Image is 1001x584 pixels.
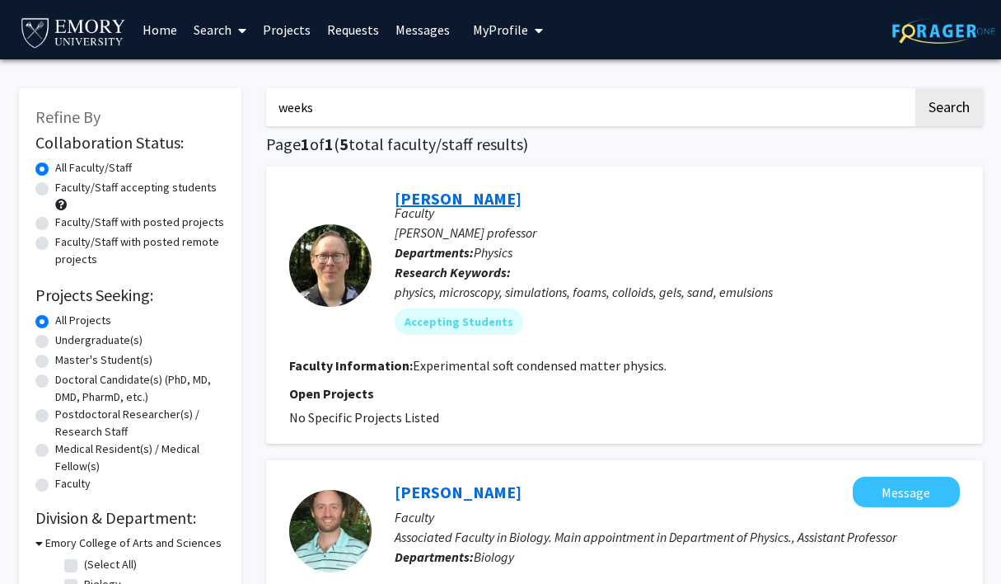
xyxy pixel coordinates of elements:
[134,1,185,59] a: Home
[395,549,474,565] b: Departments:
[55,406,225,440] label: Postdoctoral Researcher(s) / Research Staff
[55,475,91,492] label: Faculty
[319,1,387,59] a: Requests
[266,88,913,126] input: Search Keywords
[12,510,70,572] iframe: Chat
[185,1,255,59] a: Search
[55,440,225,475] label: Medical Resident(s) / Medical Fellow(s)
[45,535,222,552] h3: Emory College of Arts and Sciences
[395,264,511,280] b: Research Keywords:
[474,549,514,565] span: Biology
[35,285,225,305] h2: Projects Seeking:
[395,482,522,502] a: [PERSON_NAME]
[395,527,960,547] p: Associated Faculty in Biology. Main appointment in Department of Physics., Assistant Professor
[55,332,143,349] label: Undergraduate(s)
[266,134,983,154] h1: Page of ( total faculty/staff results)
[915,88,983,126] button: Search
[474,244,512,261] span: Physics
[55,159,132,177] label: All Faculty/Staff
[395,223,960,243] p: [PERSON_NAME] professor
[84,556,137,573] label: (Select All)
[19,13,129,50] img: Emory University Logo
[395,203,960,223] p: Faculty
[395,188,522,209] a: [PERSON_NAME]
[387,1,458,59] a: Messages
[413,357,667,374] fg-read-more: Experimental soft condensed matter physics.
[853,477,960,507] button: Message Daniel Weissman
[55,179,217,196] label: Faculty/Staff accepting students
[289,357,413,374] b: Faculty Information:
[395,244,474,261] b: Departments:
[395,282,960,302] div: physics, microscopy, simulations, foams, colloids, gels, sand, emulsions
[473,21,528,38] span: My Profile
[55,371,225,406] label: Doctoral Candidate(s) (PhD, MD, DMD, PharmD, etc.)
[289,384,960,403] p: Open Projects
[35,508,225,528] h2: Division & Department:
[395,507,960,527] p: Faculty
[325,134,334,154] span: 1
[289,409,439,426] span: No Specific Projects Listed
[301,134,310,154] span: 1
[55,214,224,231] label: Faculty/Staff with posted projects
[35,106,101,127] span: Refine By
[35,133,225,153] h2: Collaboration Status:
[55,233,225,268] label: Faculty/Staff with posted remote projects
[55,312,111,329] label: All Projects
[339,134,348,154] span: 5
[395,308,523,335] mat-chip: Accepting Students
[892,18,995,44] img: ForagerOne Logo
[55,351,152,369] label: Master's Student(s)
[255,1,319,59] a: Projects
